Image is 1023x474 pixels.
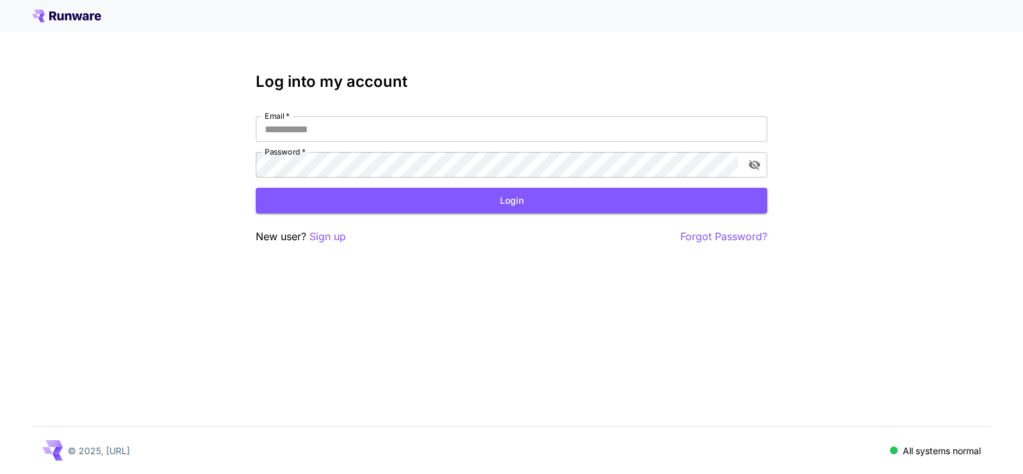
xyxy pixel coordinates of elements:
h3: Log into my account [256,73,767,91]
button: Forgot Password? [680,229,767,245]
p: All systems normal [903,444,981,457]
button: Login [256,188,767,214]
p: New user? [256,229,346,245]
label: Password [265,146,306,157]
label: Email [265,111,290,121]
button: toggle password visibility [743,153,766,176]
p: © 2025, [URL] [68,444,130,457]
button: Sign up [309,229,346,245]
